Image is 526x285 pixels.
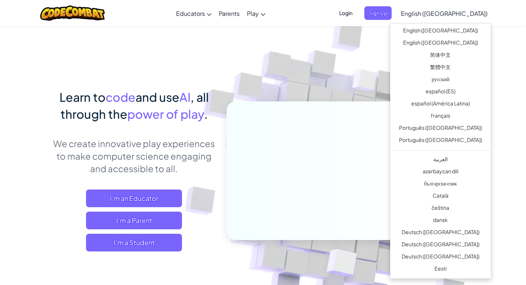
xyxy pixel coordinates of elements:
[390,74,491,86] a: русский
[401,10,488,17] span: English ([GEOGRAPHIC_DATA])
[390,62,491,74] a: 繁體中文
[390,25,491,38] a: English ([GEOGRAPHIC_DATA])
[127,107,204,121] span: power of play
[364,6,392,20] button: Sign Up
[390,86,491,98] a: español (ES)
[215,3,243,23] a: Parents
[390,111,491,123] a: français
[86,212,182,229] a: I'm a Parent
[390,50,491,62] a: 简体中文
[86,190,182,207] a: I'm an Educator
[390,178,491,191] a: български език
[59,90,106,104] span: Learn to
[338,55,391,110] img: Overlap cubes
[390,123,491,135] a: Português ([GEOGRAPHIC_DATA])
[390,166,491,178] a: azərbaycan dili
[390,227,491,239] a: Deutsch ([GEOGRAPHIC_DATA])
[86,234,182,251] button: I'm a Student
[390,239,491,251] a: Deutsch ([GEOGRAPHIC_DATA])
[390,154,491,166] a: العربية
[390,98,491,111] a: español (América Latina)
[335,6,357,20] button: Login
[40,6,105,21] img: CodeCombat logo
[390,135,491,147] a: Português ([GEOGRAPHIC_DATA])
[390,38,491,50] a: English ([GEOGRAPHIC_DATA])
[390,191,491,203] a: Català
[390,215,491,227] a: dansk
[106,90,135,104] span: code
[390,251,491,264] a: Deutsch ([GEOGRAPHIC_DATA])
[247,10,259,17] span: Play
[176,10,205,17] span: Educators
[179,90,190,104] span: AI
[390,264,491,276] a: Eesti
[135,90,179,104] span: and use
[53,137,216,175] p: We create innovative play experiences to make computer science engaging and accessible to all.
[243,3,269,23] a: Play
[397,3,491,23] a: English ([GEOGRAPHIC_DATA])
[204,107,208,121] span: .
[172,3,215,23] a: Educators
[390,203,491,215] a: čeština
